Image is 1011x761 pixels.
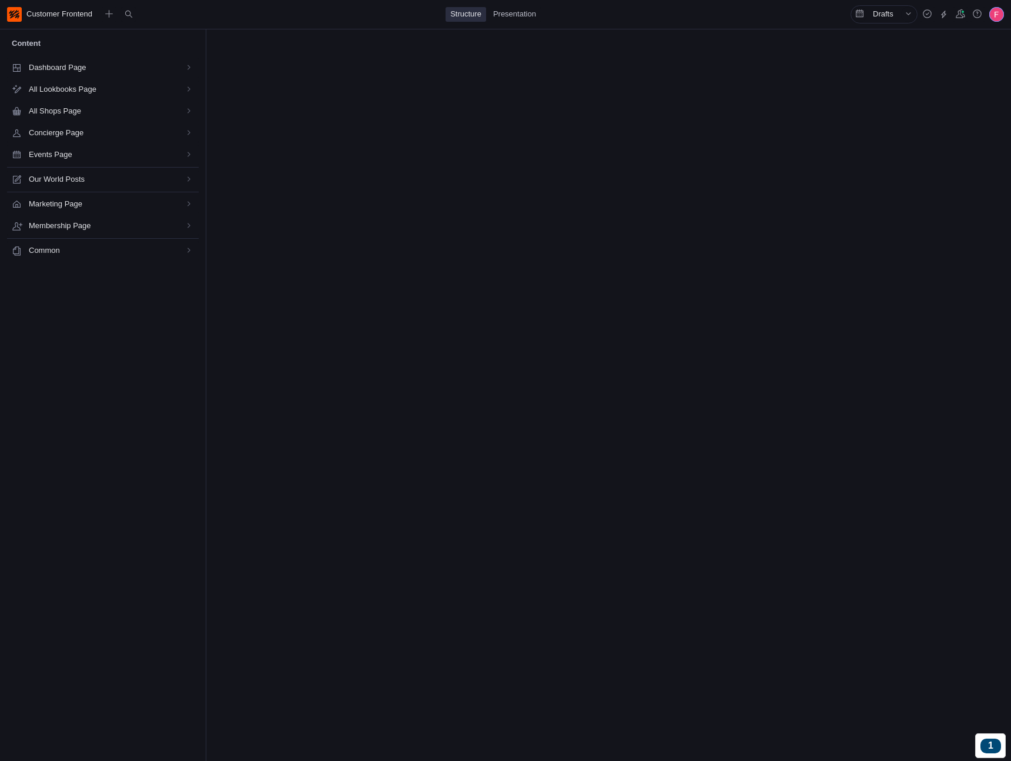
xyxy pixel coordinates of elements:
span: All Lookbooks Page [29,84,170,95]
a: Common [7,241,199,261]
span: Our World Posts [29,174,170,185]
a: Events Page [7,145,199,165]
a: All Lookbooks Page [7,80,199,99]
a: Our World Posts [7,170,199,189]
a: Marketing Page [7,195,199,214]
a: Concierge Page [7,124,199,143]
a: Structure [446,7,486,22]
span: Drafts [873,9,893,20]
button: Open search [121,7,136,22]
span: Concierge Page [29,128,170,139]
span: Marketing Page [29,199,170,210]
div: Fernando Rodriguez [989,7,1004,22]
span: Structure [450,9,481,20]
span: Common [29,245,170,256]
span: All Shops Page [29,106,170,117]
span: Events Page [29,149,170,161]
button: Help and resources [970,7,985,22]
a: Membership Page [7,216,199,236]
ul: Content [7,58,199,263]
button: Global presence [953,7,968,22]
a: Presentation [488,7,541,22]
a: All Shops Page [7,102,199,121]
span: Content [12,38,41,49]
span: Dashboard Page [29,62,170,74]
a: Dashboard Page [7,58,199,78]
button: Create new document [102,7,116,22]
span: Customer Frontend [26,9,92,20]
span: Membership Page [29,221,170,232]
span: Presentation [493,9,536,20]
a: Customer Frontend [7,7,97,22]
